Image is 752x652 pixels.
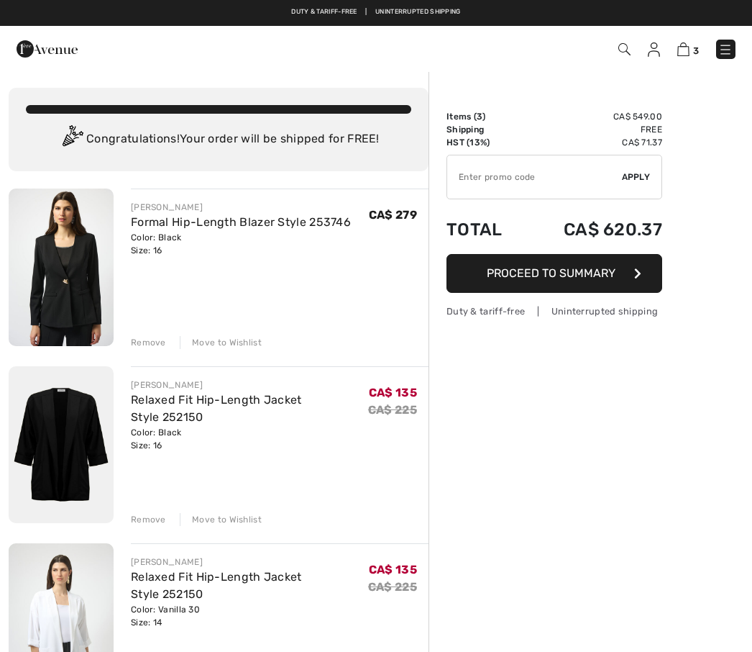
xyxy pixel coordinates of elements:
[131,379,368,391] div: [PERSON_NAME]
[131,231,351,257] div: Color: Black Size: 16
[524,110,662,123] td: CA$ 549.00
[369,563,417,576] span: CA$ 135
[131,513,166,526] div: Remove
[446,136,524,149] td: HST (13%)
[648,42,660,57] img: My Info
[9,189,114,346] img: Formal Hip-Length Blazer Style 253746
[9,366,114,524] img: Relaxed Fit Hip-Length Jacket Style 252150
[17,35,78,63] img: 1ère Avenue
[718,42,733,57] img: Menu
[369,386,417,399] span: CA$ 135
[131,556,368,569] div: [PERSON_NAME]
[524,123,662,136] td: Free
[368,403,417,417] s: CA$ 225
[131,570,302,601] a: Relaxed Fit Hip-Length Jacket Style 252150
[446,110,524,123] td: Items ( )
[447,155,622,199] input: Promo code
[622,171,651,184] span: Apply
[446,123,524,136] td: Shipping
[180,336,262,349] div: Move to Wishlist
[131,336,166,349] div: Remove
[26,125,411,154] div: Congratulations! Your order will be shipped for FREE!
[58,125,86,154] img: Congratulation2.svg
[369,208,417,222] span: CA$ 279
[131,201,351,214] div: [PERSON_NAME]
[446,254,662,293] button: Proceed to Summary
[131,426,368,452] div: Color: Black Size: 16
[693,45,699,56] span: 3
[180,513,262,526] div: Move to Wishlist
[17,41,78,55] a: 1ère Avenue
[677,42,689,56] img: Shopping Bag
[618,43,631,55] img: Search
[446,304,662,318] div: Duty & tariff-free | Uninterrupted shipping
[477,112,482,122] span: 3
[446,205,524,254] td: Total
[524,136,662,149] td: CA$ 71.37
[524,205,662,254] td: CA$ 620.37
[677,40,699,58] a: 3
[131,215,351,229] a: Formal Hip-Length Blazer Style 253746
[368,580,417,594] s: CA$ 225
[131,603,368,629] div: Color: Vanilla 30 Size: 14
[131,393,302,424] a: Relaxed Fit Hip-Length Jacket Style 252150
[487,266,615,280] span: Proceed to Summary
